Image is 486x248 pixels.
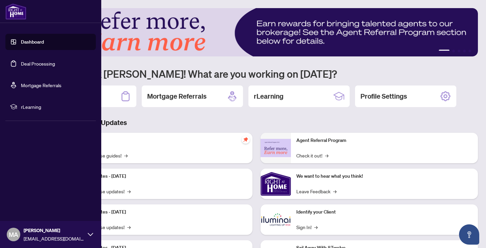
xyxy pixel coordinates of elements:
[463,50,466,52] button: 4
[71,137,247,144] p: Self-Help
[35,67,478,80] h1: Welcome back [PERSON_NAME]! What are you working on [DATE]?
[261,169,291,199] img: We want to hear what you think!
[468,50,471,52] button: 5
[296,208,473,216] p: Identify your Client
[325,152,328,159] span: →
[261,204,291,235] img: Identify your Client
[296,152,328,159] a: Check it out!→
[21,39,44,45] a: Dashboard
[9,230,18,239] span: MA
[261,139,291,157] img: Agent Referral Program
[254,92,283,101] h2: rLearning
[333,188,336,195] span: →
[242,135,250,144] span: pushpin
[296,137,473,144] p: Agent Referral Program
[439,50,450,52] button: 1
[24,235,84,242] span: [EMAIL_ADDRESS][DOMAIN_NAME]
[24,227,84,234] span: [PERSON_NAME]
[147,92,207,101] h2: Mortgage Referrals
[127,223,131,231] span: →
[21,82,61,88] a: Mortgage Referrals
[452,50,455,52] button: 2
[5,3,26,20] img: logo
[296,223,318,231] a: Sign In!→
[459,224,479,245] button: Open asap
[314,223,318,231] span: →
[296,188,336,195] a: Leave Feedback→
[360,92,407,101] h2: Profile Settings
[35,118,478,127] h3: Brokerage & Industry Updates
[21,103,91,110] span: rLearning
[458,50,460,52] button: 3
[71,173,247,180] p: Platform Updates - [DATE]
[71,208,247,216] p: Platform Updates - [DATE]
[35,8,478,56] img: Slide 0
[124,152,128,159] span: →
[21,60,55,67] a: Deal Processing
[296,173,473,180] p: We want to hear what you think!
[127,188,131,195] span: →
